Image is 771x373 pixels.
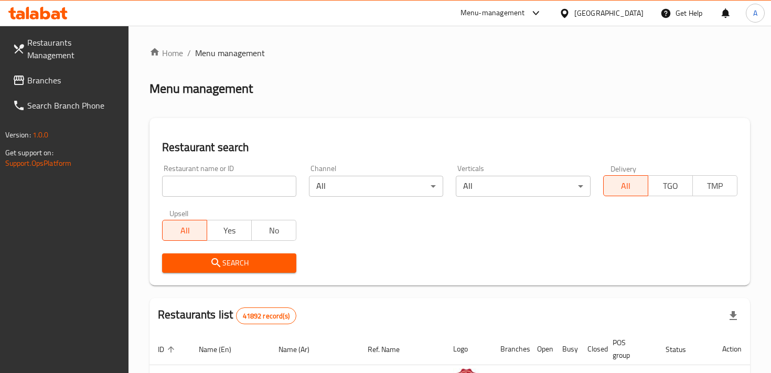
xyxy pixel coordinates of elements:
[170,257,288,270] span: Search
[162,253,296,273] button: Search
[199,343,245,356] span: Name (En)
[492,333,529,365] th: Branches
[714,333,750,365] th: Action
[652,178,689,194] span: TGO
[648,175,693,196] button: TGO
[461,7,525,19] div: Menu-management
[158,343,178,356] span: ID
[4,68,128,93] a: Branches
[27,36,120,61] span: Restaurants Management
[211,223,248,238] span: Yes
[5,128,31,142] span: Version:
[149,47,750,59] nav: breadcrumb
[149,47,183,59] a: Home
[579,333,604,365] th: Closed
[445,333,492,365] th: Logo
[574,7,644,19] div: [GEOGRAPHIC_DATA]
[27,99,120,112] span: Search Branch Phone
[4,93,128,118] a: Search Branch Phone
[167,223,203,238] span: All
[162,220,207,241] button: All
[162,140,737,155] h2: Restaurant search
[666,343,700,356] span: Status
[251,220,296,241] button: No
[753,7,757,19] span: A
[279,343,323,356] span: Name (Ar)
[33,128,49,142] span: 1.0.0
[158,307,296,324] h2: Restaurants list
[611,165,637,172] label: Delivery
[27,74,120,87] span: Branches
[237,311,296,321] span: 41892 record(s)
[195,47,265,59] span: Menu management
[256,223,292,238] span: No
[529,333,554,365] th: Open
[368,343,413,356] span: Ref. Name
[187,47,191,59] li: /
[603,175,648,196] button: All
[4,30,128,68] a: Restaurants Management
[5,156,72,170] a: Support.OpsPlatform
[169,209,189,217] label: Upsell
[236,307,296,324] div: Total records count
[309,176,443,197] div: All
[207,220,252,241] button: Yes
[721,303,746,328] div: Export file
[149,80,253,97] h2: Menu management
[5,146,53,159] span: Get support on:
[608,178,644,194] span: All
[692,175,737,196] button: TMP
[456,176,590,197] div: All
[554,333,579,365] th: Busy
[697,178,733,194] span: TMP
[162,176,296,197] input: Search for restaurant name or ID..
[613,336,645,361] span: POS group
